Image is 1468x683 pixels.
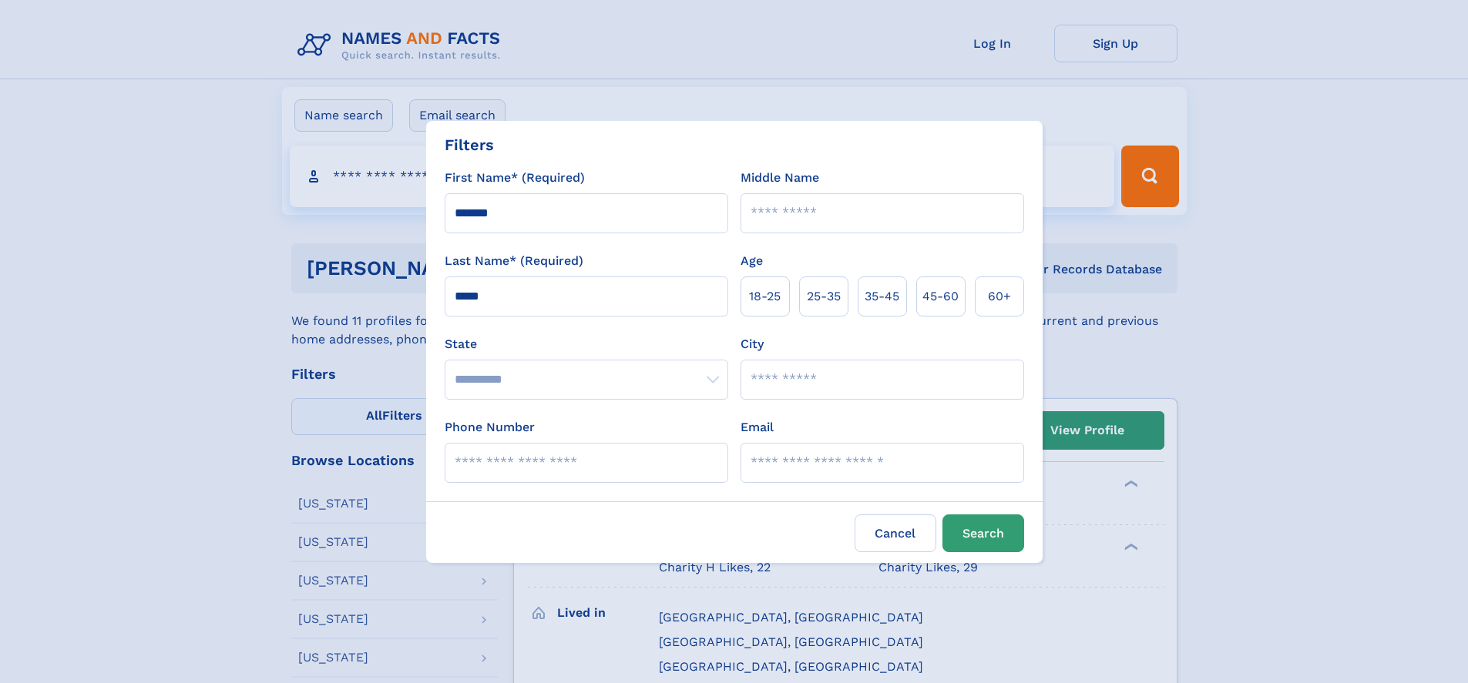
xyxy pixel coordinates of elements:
[741,169,819,187] label: Middle Name
[922,287,959,306] span: 45‑60
[445,252,583,270] label: Last Name* (Required)
[741,252,763,270] label: Age
[988,287,1011,306] span: 60+
[445,133,494,156] div: Filters
[807,287,841,306] span: 25‑35
[855,514,936,552] label: Cancel
[741,418,774,437] label: Email
[445,169,585,187] label: First Name* (Required)
[942,514,1024,552] button: Search
[445,335,728,353] label: State
[749,287,781,306] span: 18‑25
[741,335,764,353] label: City
[865,287,899,306] span: 35‑45
[445,418,535,437] label: Phone Number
